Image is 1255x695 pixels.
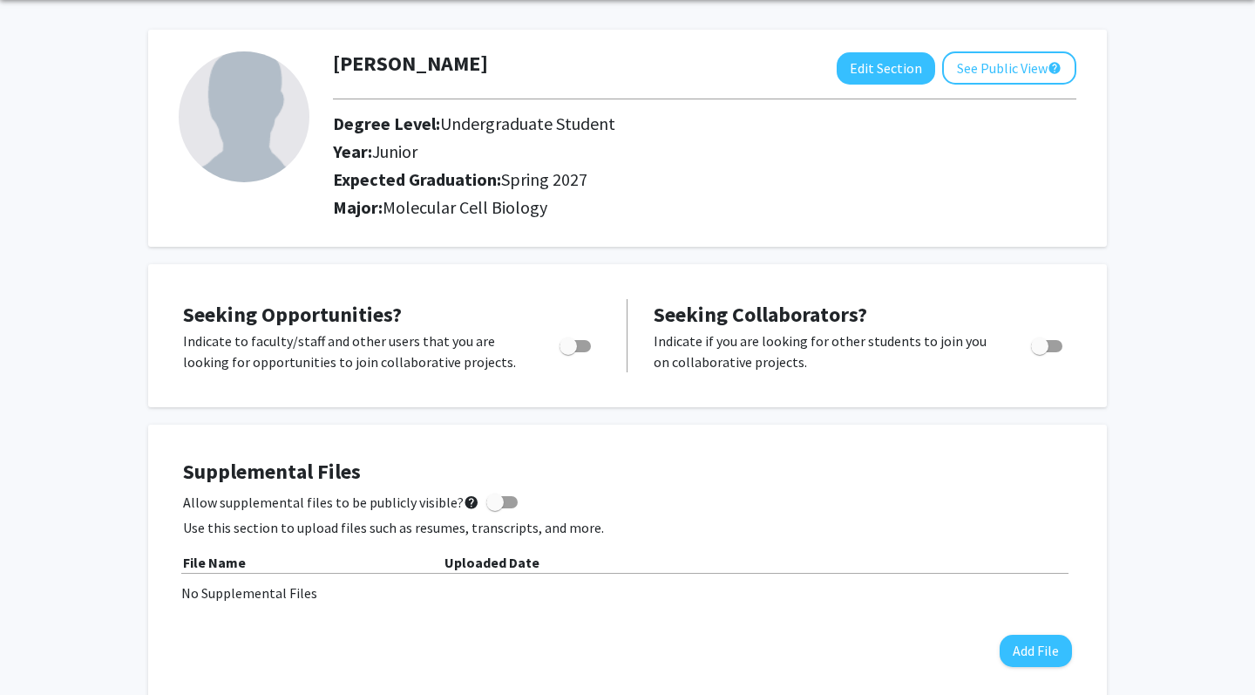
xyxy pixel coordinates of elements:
p: Indicate if you are looking for other students to join you on collaborative projects. [654,330,998,372]
mat-icon: help [1048,58,1062,78]
button: Add File [1000,635,1072,667]
span: Undergraduate Student [440,112,615,134]
div: Toggle [1024,330,1072,357]
button: Edit Section [837,52,935,85]
span: Allow supplemental files to be publicly visible? [183,492,479,513]
h1: [PERSON_NAME] [333,51,488,77]
span: Molecular Cell Biology [383,196,547,218]
button: See Public View [942,51,1076,85]
img: Profile Picture [179,51,309,182]
h2: Year: [333,141,1007,162]
iframe: Chat [13,617,74,682]
b: Uploaded Date [444,554,539,571]
b: File Name [183,554,246,571]
div: Toggle [553,330,600,357]
h2: Expected Graduation: [333,169,1007,190]
mat-icon: help [464,492,479,513]
span: Junior [372,140,417,162]
div: No Supplemental Files [181,583,1074,603]
span: Seeking Collaborators? [654,301,867,328]
h2: Major: [333,197,1076,218]
p: Indicate to faculty/staff and other users that you are looking for opportunities to join collabor... [183,330,526,372]
span: Seeking Opportunities? [183,301,402,328]
p: Use this section to upload files such as resumes, transcripts, and more. [183,517,1072,538]
h4: Supplemental Files [183,460,1072,485]
span: Spring 2027 [501,168,587,190]
h2: Degree Level: [333,113,1007,134]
